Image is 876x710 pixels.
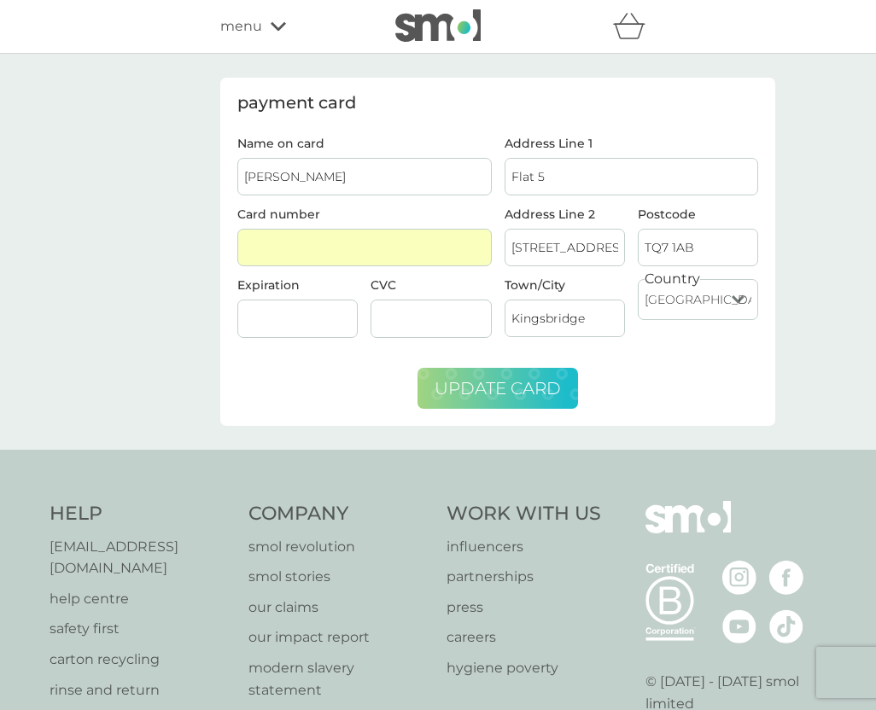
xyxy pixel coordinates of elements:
[220,15,262,38] span: menu
[418,368,578,409] button: update card
[237,207,320,222] label: Card number
[505,208,625,220] label: Address Line 2
[447,626,601,649] a: careers
[769,609,803,643] img: visit the smol Tiktok page
[377,311,484,326] iframe: Secure CVC input frame
[395,9,481,42] img: smol
[447,501,601,527] h4: Work With Us
[50,649,231,671] a: carton recycling
[505,137,759,149] label: Address Line 1
[237,277,300,293] label: Expiration
[237,137,492,149] label: Name on card
[447,566,601,588] a: partnerships
[50,679,231,701] a: rinse and return
[638,208,758,220] label: Postcode
[505,279,625,291] label: Town/City
[613,9,656,44] div: basket
[248,597,430,619] a: our claims
[248,536,430,558] a: smol revolution
[645,268,700,290] label: Country
[435,378,561,399] span: update card
[50,588,231,610] a: help centre
[244,311,351,326] iframe: Secure expiration date input frame
[769,561,803,595] img: visit the smol Facebook page
[50,501,231,527] h4: Help
[371,277,396,293] label: CVC
[645,501,731,559] img: smol
[447,536,601,558] a: influencers
[248,657,430,701] a: modern slavery statement
[244,241,485,255] iframe: Secure card number input frame
[50,536,231,579] a: [EMAIL_ADDRESS][DOMAIN_NAME]
[722,561,756,595] img: visit the smol Instagram page
[237,95,758,112] div: payment card
[722,609,756,643] img: visit the smol Youtube page
[50,618,231,640] a: safety first
[447,657,601,679] a: hygiene poverty
[447,597,601,619] a: press
[248,566,430,588] a: smol stories
[248,501,430,527] h4: Company
[248,626,430,649] a: our impact report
